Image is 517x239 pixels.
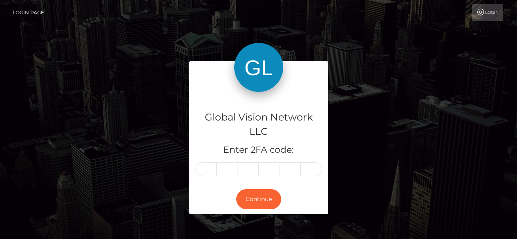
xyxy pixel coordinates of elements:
a: Login Page [13,4,44,21]
h5: Enter 2FA code: [195,144,322,156]
h4: Global Vision Network LLC [195,110,322,139]
img: Global Vision Network LLC [234,43,283,92]
a: Login [472,4,503,21]
button: Continue [236,189,281,209]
